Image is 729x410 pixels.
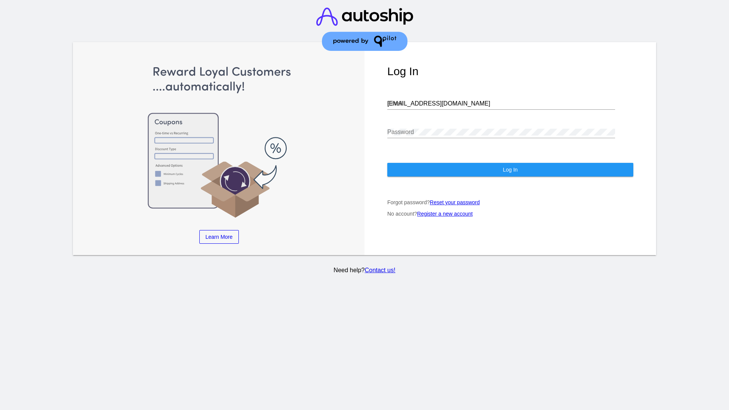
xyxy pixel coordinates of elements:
[417,211,473,217] a: Register a new account
[387,199,633,205] p: Forgot password?
[96,65,342,219] img: Apply Coupons Automatically to Scheduled Orders with QPilot
[72,267,658,274] p: Need help?
[364,267,395,273] a: Contact us!
[205,234,233,240] span: Learn More
[430,199,480,205] a: Reset your password
[503,167,518,173] span: Log In
[387,211,633,217] p: No account?
[387,163,633,177] button: Log In
[387,100,615,107] input: Email
[199,230,239,244] a: Learn More
[387,65,633,78] h1: Log In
